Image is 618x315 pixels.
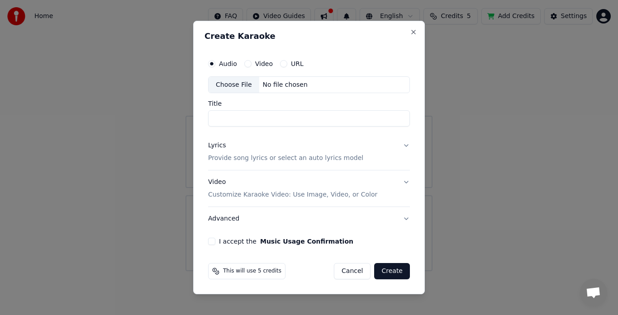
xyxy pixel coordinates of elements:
button: I accept the [260,238,353,244]
label: Title [208,101,410,107]
div: No file chosen [259,80,311,89]
h2: Create Karaoke [204,32,414,40]
button: LyricsProvide song lyrics or select an auto lyrics model [208,134,410,170]
button: Create [374,263,410,279]
label: Audio [219,61,237,67]
div: Choose File [209,77,259,93]
div: Video [208,178,377,200]
button: Cancel [334,263,371,279]
label: URL [291,61,304,67]
div: Lyrics [208,141,226,150]
label: I accept the [219,238,353,244]
p: Provide song lyrics or select an auto lyrics model [208,154,363,163]
span: This will use 5 credits [223,268,281,275]
button: Advanced [208,207,410,230]
label: Video [255,61,273,67]
p: Customize Karaoke Video: Use Image, Video, or Color [208,190,377,199]
button: VideoCustomize Karaoke Video: Use Image, Video, or Color [208,171,410,207]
